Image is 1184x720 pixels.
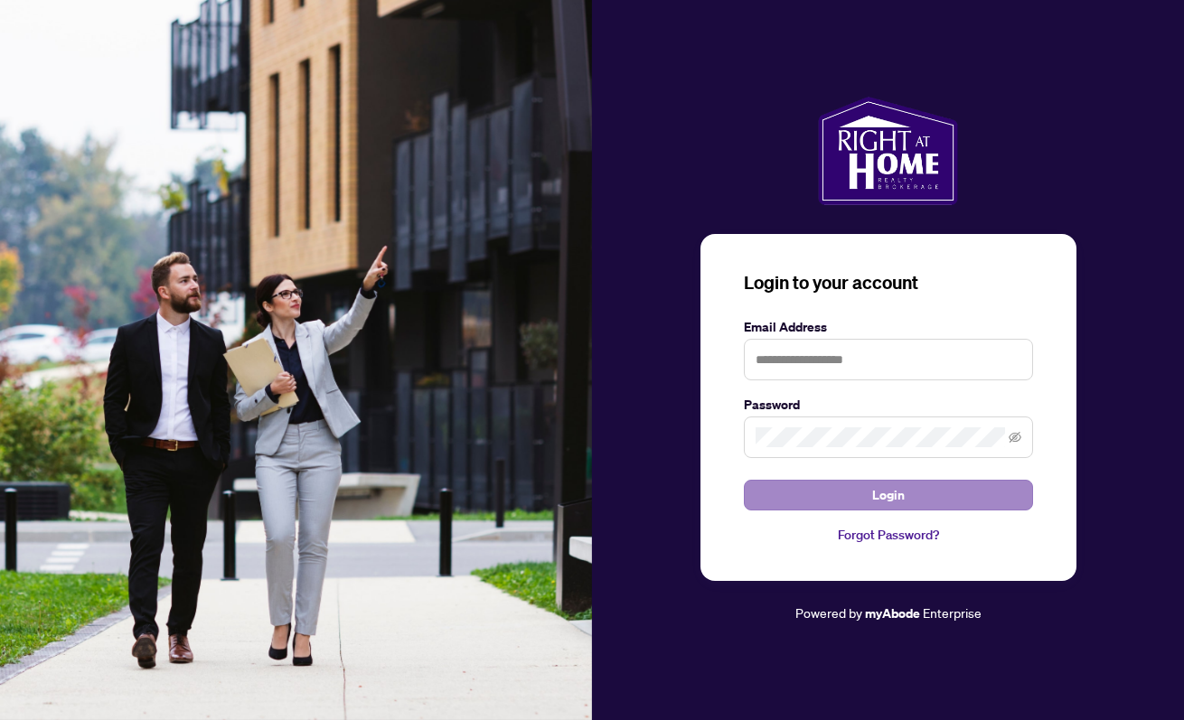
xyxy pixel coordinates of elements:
button: Login [744,480,1033,510]
span: Enterprise [923,604,982,621]
label: Password [744,395,1033,415]
img: ma-logo [818,97,958,205]
span: Powered by [795,604,862,621]
a: Forgot Password? [744,525,1033,545]
h3: Login to your account [744,270,1033,295]
a: myAbode [865,603,920,623]
label: Email Address [744,317,1033,337]
span: Login [872,481,905,510]
span: eye-invisible [1009,431,1021,444]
